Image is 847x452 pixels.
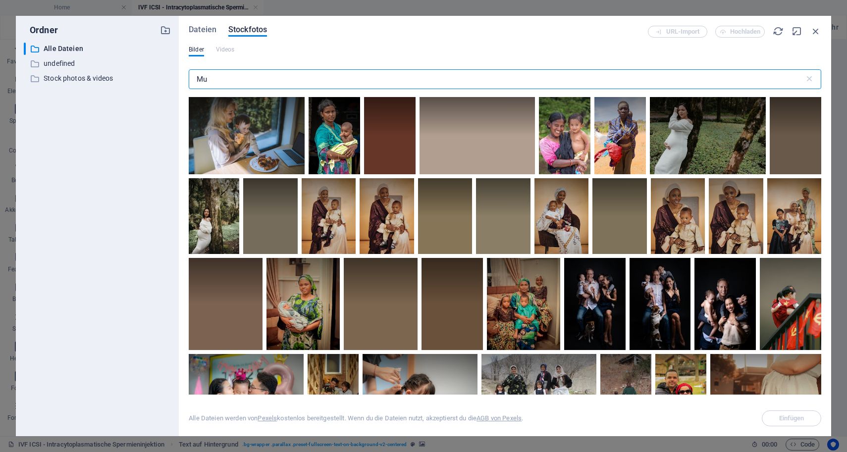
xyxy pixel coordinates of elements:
[44,43,153,54] p: Alle Dateien
[24,43,26,55] div: ​
[810,26,821,37] i: Schließen
[189,414,523,423] div: Alle Dateien werden von kostenlos bereitgestellt. Wenn du die Dateien nutzt, akzeptierst du die .
[189,44,204,55] span: Bilder
[762,410,821,426] span: Wähle eine Datei aus
[4,4,70,12] a: Skip to main content
[792,26,802,37] i: Minimieren
[189,69,804,89] input: Suchen
[189,24,216,36] span: Dateien
[216,44,235,55] span: Dieser Dateityp wird von diesem Element nicht unterstützt
[476,414,522,422] a: AGB von Pexels
[24,72,171,85] div: Stock photos & videos
[773,26,784,37] i: Neu laden
[44,73,153,84] p: Stock photos & videos
[228,24,267,36] span: Stockfotos
[24,24,58,37] p: Ordner
[44,58,153,69] p: undefined
[24,57,171,70] div: undefined
[160,25,171,36] i: Neuen Ordner erstellen
[258,414,277,422] a: Pexels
